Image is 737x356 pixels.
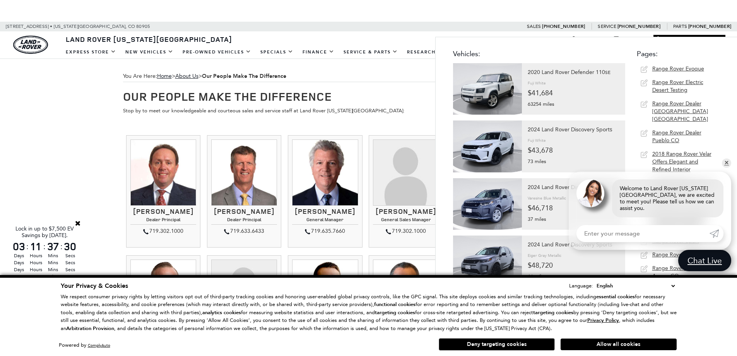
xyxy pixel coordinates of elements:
[576,179,604,207] img: Agent profile photo
[61,34,237,44] a: Land Rover [US_STATE][GEOGRAPHIC_DATA]
[375,309,415,316] strong: targeting cookies
[652,65,704,72] span: Range Rover Evoque
[373,217,439,224] h4: General Sales Manager
[123,107,447,115] p: Stop by to meet our knowledgeable and courteous sales and service staff at Land Rover [US_STATE][...
[12,259,26,266] span: Days
[74,220,81,227] a: Close
[63,266,77,273] span: Secs
[29,252,43,259] span: Hours
[66,34,232,44] span: Land Rover [US_STATE][GEOGRAPHIC_DATA]
[66,325,114,332] strong: Arbitration Provision
[453,63,522,115] img: 4362b9aa8d9764012fef030c5b56d718.jpg
[571,36,608,42] a: Hours & Map
[26,241,29,252] span: :
[528,239,619,250] div: 2024 Land Rover Discovery Sport
[576,225,710,242] input: Enter your message
[533,309,573,316] strong: targeting cookies
[123,90,447,103] h1: Our People Make The Difference
[614,36,648,42] a: Contact Us
[569,283,593,288] div: Language:
[13,36,48,54] a: land-rover
[130,208,196,215] h3: [PERSON_NAME]
[211,217,277,224] h4: Dealer Principal
[587,317,619,324] u: Privacy Policy
[528,88,619,98] div: $41,684
[684,255,726,266] span: Chat Live
[46,266,60,273] span: Mins
[46,259,60,266] span: Mins
[637,249,717,261] a: Range Rover
[6,22,53,31] span: [STREET_ADDRESS] •
[121,45,178,59] a: New Vehicles
[178,45,256,59] a: Pre-Owned Vehicles
[657,36,722,42] a: Visit Our Jaguar Website
[29,241,43,252] span: 11
[157,73,286,79] span: >
[373,208,439,215] h3: [PERSON_NAME]
[528,98,619,109] div: 63254 miles
[561,339,677,350] button: Allow all cookies
[175,73,198,79] a: About Us
[61,282,128,290] span: Your Privacy & Cookies
[15,225,74,239] span: Lock in up to $7,500 EV Savings by [DATE].
[652,79,703,93] span: Range Rover Electric Desert Testing
[123,71,614,82] span: You Are Here:
[298,45,339,59] a: Finance
[63,273,77,280] span: Secs
[528,146,619,155] div: $43,678
[46,241,60,252] span: 37
[652,151,711,173] span: 2018 Range Rover Velar Offers Elegant and Refined Interior
[175,73,286,79] span: >
[128,22,135,31] span: CO
[29,266,43,273] span: Hours
[598,24,616,29] span: Service
[292,227,358,236] div: 719.635.7660
[453,178,625,230] a: 2024 Land Rover Discovery SportSVaresine Blue Metallic$46,71837 miles
[612,179,723,217] div: Welcome to Land Rover [US_STATE][GEOGRAPHIC_DATA], we are excited to meet you! Please tell us how...
[202,72,286,80] strong: Our People Make The Difference
[637,49,717,61] div: Pages:
[256,45,298,59] a: Specials
[652,129,701,144] span: Range Rover Dealer Pueblo CO
[63,259,77,266] span: Secs
[292,217,358,224] h4: General Manager
[61,45,121,59] a: EXPRESS STORE
[528,270,619,281] div: 66 miles
[652,100,708,122] span: Range Rover Dealer [GEOGRAPHIC_DATA] [GEOGRAPHIC_DATA]
[637,127,717,146] a: Range Rover Dealer Pueblo CO
[402,45,447,59] a: Research
[12,241,26,252] span: 03
[528,67,619,78] div: 2020 Land Rover Defender 110
[678,250,731,271] a: Chat Live
[12,252,26,259] span: Days
[63,241,77,252] span: 30
[29,259,43,266] span: Hours
[29,273,43,280] span: Hours
[59,343,110,348] div: Powered by
[6,24,150,29] a: [STREET_ADDRESS] • [US_STATE][GEOGRAPHIC_DATA], CO 80905
[528,124,619,135] div: 2024 Land Rover Discovery Sport
[637,77,717,96] a: Range Rover Electric Desert Testing
[528,135,546,146] div: Fuji White
[688,23,731,29] a: [PHONE_NUMBER]
[453,63,625,115] a: 2020 Land Rover Defender 110SEFuji White$41,68463254 miles
[374,301,416,308] strong: functional cookies
[453,120,625,172] a: 2024 Land Rover Discovery SportSFuji White$43,67873 miles
[61,45,491,59] nav: Main Navigation
[202,309,241,316] strong: analytics cookies
[710,225,723,242] a: Submit
[88,343,110,348] a: ComplyAuto
[528,182,619,193] div: 2024 Land Rover Discovery Sport
[453,178,522,230] img: 7f92172e653cc7a4321789febd1bcb69.jpg
[528,193,566,203] div: Varesine Blue Metallic
[596,293,635,300] strong: essential cookies
[13,36,48,54] img: Land Rover
[637,263,717,282] a: Range Rover Dealer Aurora CO
[439,338,555,351] button: Deny targeting cookies
[673,24,687,29] span: Parts
[605,70,610,75] small: SE
[617,23,660,29] a: [PHONE_NUMBER]
[43,241,46,252] span: :
[453,49,625,61] div: Vehicles:
[528,155,619,166] div: 73 miles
